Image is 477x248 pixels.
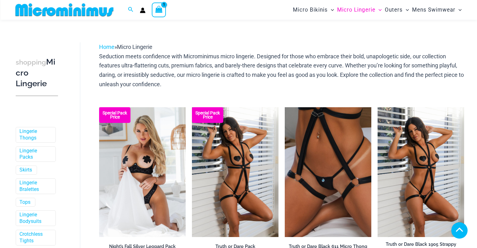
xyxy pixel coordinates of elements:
a: Micro LingerieMenu ToggleMenu Toggle [336,2,383,18]
span: Mens Swimwear [412,2,455,18]
span: Menu Toggle [328,2,334,18]
span: Micro Lingerie [337,2,375,18]
img: Truth or Dare Black 1905 Bodysuit 611 Micro 07 [192,107,278,237]
a: Truth or Dare Black 1905 Bodysuit 611 Micro 07 Truth or Dare Black 1905 Bodysuit 611 Micro 06Trut... [192,107,278,237]
a: OutersMenu ToggleMenu Toggle [383,2,411,18]
a: View Shopping Cart, 1 items [152,3,166,17]
a: Lingerie Bralettes [19,180,51,193]
h3: Micro Lingerie [16,57,58,89]
a: Truth or Dare Black Micro 02Truth or Dare Black 1905 Bodysuit 611 Micro 12Truth or Dare Black 190... [285,107,371,237]
a: Search icon link [128,6,134,14]
a: Truth or Dare Black 1905 Bodysuit 611 Micro 07Truth or Dare Black 1905 Bodysuit 611 Micro 05Truth... [378,107,464,237]
a: Tops [19,199,30,206]
span: » [99,44,152,50]
img: MM SHOP LOGO FLAT [13,3,116,17]
a: Mens SwimwearMenu ToggleMenu Toggle [411,2,463,18]
a: Micro BikinisMenu ToggleMenu Toggle [291,2,336,18]
img: Nights Fall Silver Leopard 1036 Bra 6046 Thong 09v2 [99,107,186,237]
span: shopping [16,58,46,66]
nav: Site Navigation [290,1,464,19]
a: Home [99,44,114,50]
a: Lingerie Packs [19,148,51,161]
p: Seduction meets confidence with Microminimus micro lingerie. Designed for those who embrace their... [99,52,464,89]
a: Lingerie Thongs [19,128,51,141]
img: Truth or Dare Black 1905 Bodysuit 611 Micro 07 [378,107,464,237]
span: Menu Toggle [455,2,462,18]
span: Menu Toggle [403,2,409,18]
a: Nights Fall Silver Leopard 1036 Bra 6046 Thong 09v2 Nights Fall Silver Leopard 1036 Bra 6046 Thon... [99,107,186,237]
a: Lingerie Bodysuits [19,212,51,225]
img: Truth or Dare Black Micro 02 [285,107,371,237]
span: Micro Bikinis [293,2,328,18]
b: Special Pack Price [192,111,223,119]
b: Special Pack Price [99,111,130,119]
a: Account icon link [140,8,146,13]
a: Crotchless Tights [19,231,51,244]
span: Micro Lingerie [117,44,152,50]
span: Menu Toggle [375,2,382,18]
span: Outers [385,2,403,18]
a: Skirts [19,167,32,173]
